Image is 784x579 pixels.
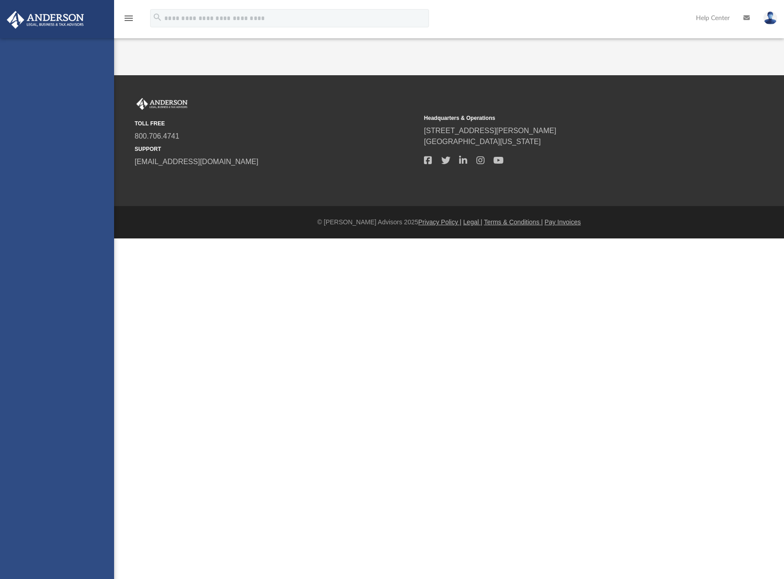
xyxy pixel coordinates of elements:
[135,132,179,140] a: 800.706.4741
[135,119,418,128] small: TOLL FREE
[123,13,134,24] i: menu
[4,11,87,29] img: Anderson Advisors Platinum Portal
[463,218,482,226] a: Legal |
[544,218,580,226] a: Pay Invoices
[135,158,258,165] a: [EMAIL_ADDRESS][DOMAIN_NAME]
[135,145,418,153] small: SUPPORT
[424,114,707,122] small: Headquarters & Operations
[123,17,134,24] a: menu
[424,138,541,145] a: [GEOGRAPHIC_DATA][US_STATE]
[152,12,162,22] i: search
[114,217,784,227] div: © [PERSON_NAME] Advisors 2025
[424,127,556,134] a: [STREET_ADDRESS][PERSON_NAME]
[418,218,462,226] a: Privacy Policy |
[135,98,189,110] img: Anderson Advisors Platinum Portal
[484,218,543,226] a: Terms & Conditions |
[763,11,777,25] img: User Pic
